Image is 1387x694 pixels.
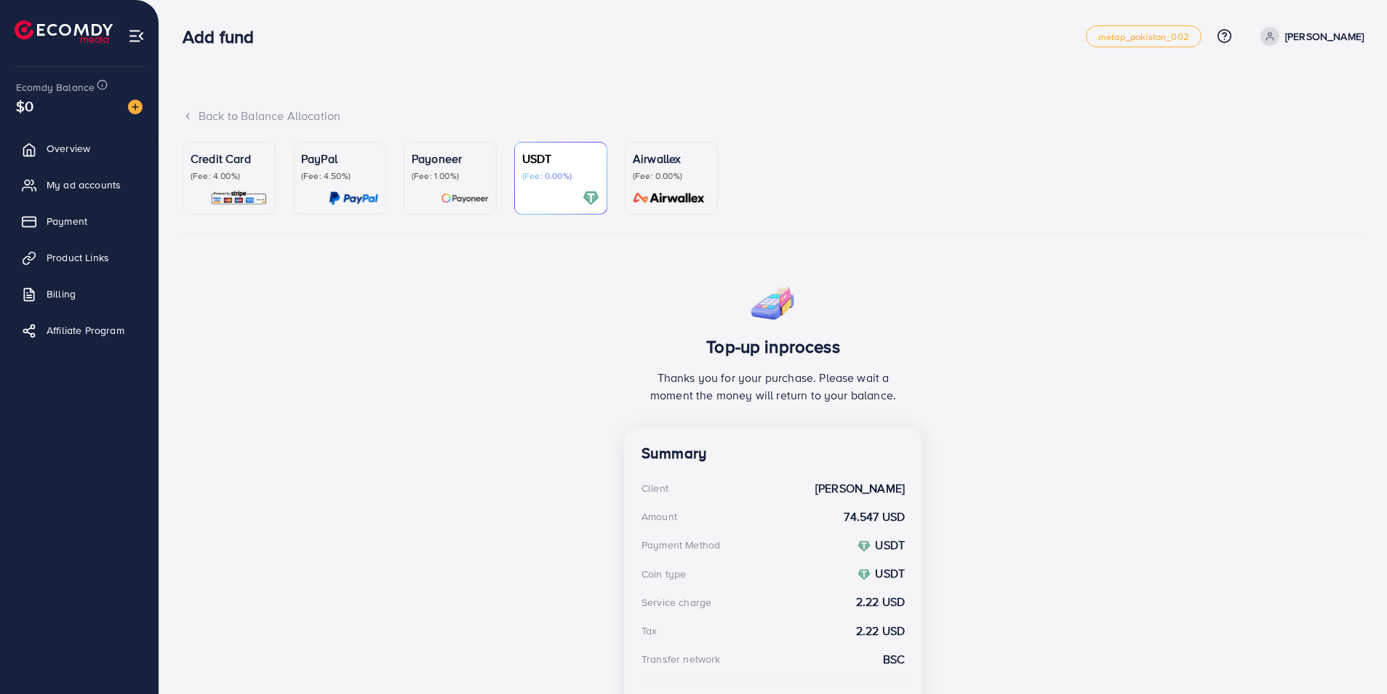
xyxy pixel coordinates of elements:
[183,26,265,47] h3: Add fund
[1285,28,1364,45] p: [PERSON_NAME]
[856,623,905,639] strong: 2.22 USD
[641,481,668,495] div: Client
[875,565,905,581] strong: USDT
[522,170,599,182] p: (Fee: 0.00%)
[641,444,905,463] h4: Summary
[11,243,148,272] a: Product Links
[1255,27,1364,46] a: [PERSON_NAME]
[412,170,489,182] p: (Fee: 1.00%)
[815,480,905,497] strong: [PERSON_NAME]
[183,108,1364,124] div: Back to Balance Allocation
[1086,25,1202,47] a: metap_pakistan_002
[191,170,268,182] p: (Fee: 4.00%)
[11,207,148,236] a: Payment
[16,80,95,95] span: Ecomdy Balance
[858,568,871,581] img: coin
[583,190,599,207] img: card
[844,508,905,525] strong: 74.547 USD
[641,509,677,524] div: Amount
[47,323,124,338] span: Affiliate Program
[210,190,268,207] img: card
[858,540,871,553] img: coin
[11,134,148,163] a: Overview
[47,141,90,156] span: Overview
[641,595,711,610] div: Service charge
[128,100,143,114] img: image
[301,170,378,182] p: (Fee: 4.50%)
[641,652,721,666] div: Transfer network
[191,150,268,167] p: Credit Card
[16,95,33,116] span: $0
[883,651,905,668] strong: BSC
[441,190,489,207] img: card
[15,20,113,43] img: logo
[856,594,905,610] strong: 2.22 USD
[11,316,148,345] a: Affiliate Program
[47,214,87,228] span: Payment
[633,150,710,167] p: Airwallex
[641,538,720,552] div: Payment Method
[412,150,489,167] p: Payoneer
[329,190,378,207] img: card
[128,28,145,44] img: menu
[11,170,148,199] a: My ad accounts
[641,336,905,357] h3: Top-up inprocess
[1098,32,1189,41] span: metap_pakistan_002
[11,279,148,308] a: Billing
[641,369,905,404] p: Thanks you for your purchase. Please wait a moment the money will return to your balance.
[641,567,686,581] div: Coin type
[633,170,710,182] p: (Fee: 0.00%)
[301,150,378,167] p: PayPal
[47,178,121,192] span: My ad accounts
[522,150,599,167] p: USDT
[641,623,657,638] div: Tax
[875,537,905,553] strong: USDT
[628,190,710,207] img: card
[47,250,109,265] span: Product Links
[47,287,76,301] span: Billing
[749,276,797,324] img: success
